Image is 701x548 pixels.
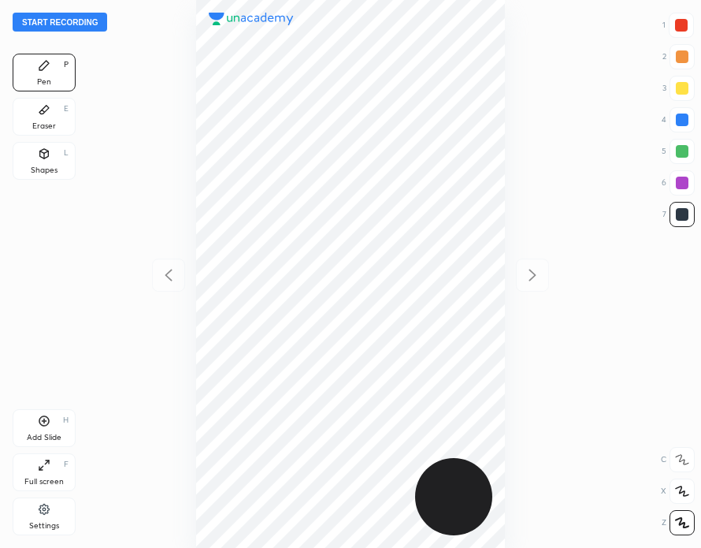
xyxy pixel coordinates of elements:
div: C [661,447,695,472]
div: Z [662,510,695,535]
div: Full screen [24,478,64,486]
div: 3 [662,76,695,101]
div: Add Slide [27,434,61,442]
div: L [64,149,69,157]
button: Start recording [13,13,107,32]
div: Pen [37,78,51,86]
div: Eraser [32,122,56,130]
div: 4 [662,107,695,132]
div: X [661,479,695,504]
div: 7 [662,202,695,227]
div: 5 [662,139,695,164]
div: F [64,460,69,468]
div: Settings [29,522,59,530]
div: H [63,416,69,424]
div: P [64,61,69,69]
div: Shapes [31,166,57,174]
div: 2 [662,44,695,69]
div: 6 [662,170,695,196]
img: logo.38c385cc.svg [209,13,294,25]
div: 1 [662,13,694,38]
div: E [64,105,69,113]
